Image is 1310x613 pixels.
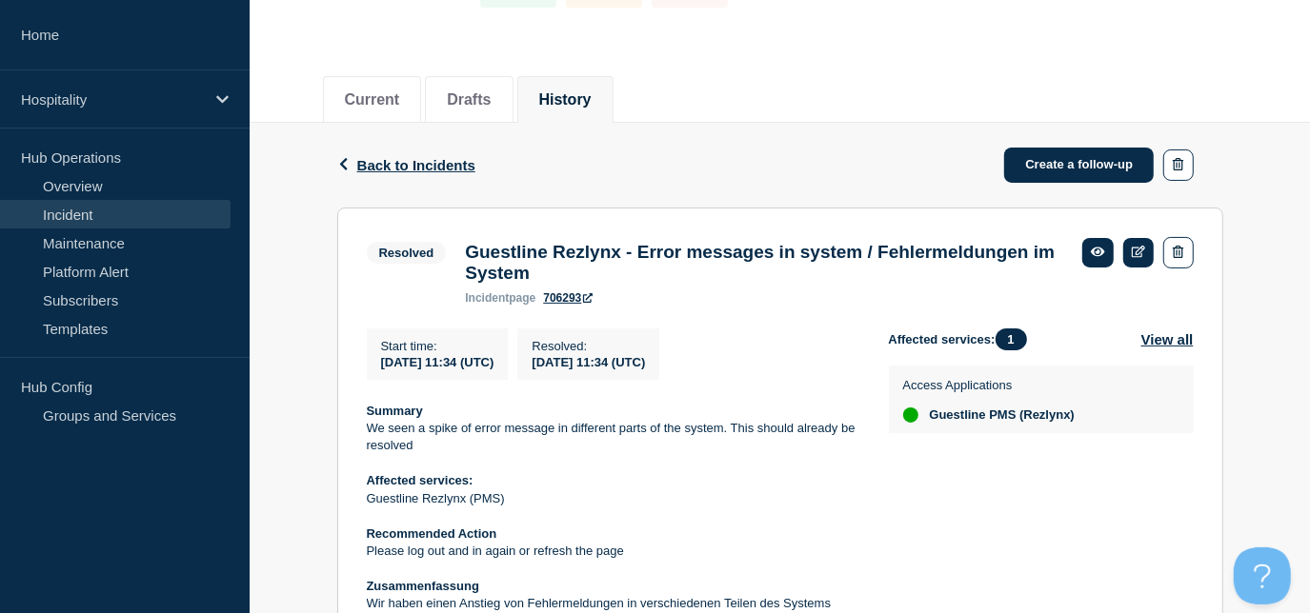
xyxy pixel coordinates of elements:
[539,91,592,109] button: History
[367,526,497,541] strong: Recommended Action
[996,328,1027,350] span: 1
[367,543,858,560] p: Please log out and in again or refresh the page
[903,407,918,423] div: up
[337,157,475,173] button: Back to Incidents
[357,157,475,173] span: Back to Incidents
[532,339,645,353] p: Resolved :
[532,355,645,369] span: [DATE] 11:34 (UTC)
[367,473,474,487] strong: Affected services:
[1141,328,1194,350] button: View all
[889,328,1037,350] span: Affected services:
[367,490,858,507] p: Guestline Rezlynx (PMS)
[367,420,858,455] p: We seen a spike of error message in different parts of the system. This should already be resolved
[345,91,400,109] button: Current
[465,291,535,305] p: page
[465,242,1063,284] h3: Guestline Rezlynx - Error messages in system / Fehlermeldungen im System
[447,91,491,109] button: Drafts
[465,291,509,305] span: incident
[903,378,1075,392] p: Access Applications
[543,291,593,305] a: 706293
[930,407,1075,423] span: Guestline PMS (Rezlynx)
[367,242,447,264] span: Resolved
[367,404,423,418] strong: Summary
[1234,547,1291,604] iframe: Help Scout Beacon - Open
[381,355,494,369] span: [DATE] 11:34 (UTC)
[381,339,494,353] p: Start time :
[21,91,204,108] p: Hospitality
[1004,148,1154,183] a: Create a follow-up
[367,579,479,593] strong: Zusammenfassung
